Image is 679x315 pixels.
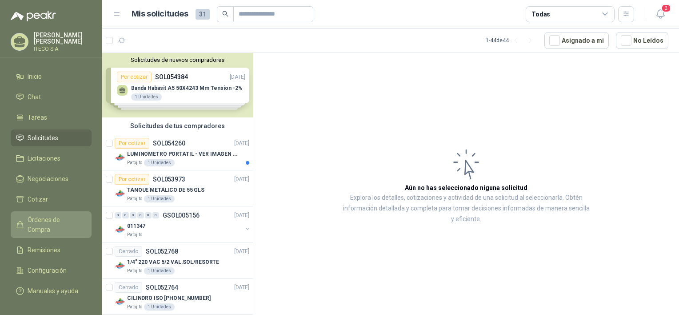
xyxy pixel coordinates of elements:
[145,212,152,218] div: 0
[28,72,42,81] span: Inicio
[28,113,47,122] span: Tareas
[102,117,253,134] div: Solicitudes de tus compradores
[132,8,188,20] h1: Mis solicitudes
[11,242,92,258] a: Remisiones
[11,262,92,279] a: Configuración
[11,11,56,21] img: Logo peakr
[102,170,253,206] a: Por cotizarSOL053973[DATE] Company LogoTANQUE METÁLICO DE 55 GLSPatojito1 Unidades
[234,139,249,148] p: [DATE]
[11,129,92,146] a: Solicitudes
[146,284,178,291] p: SOL052764
[11,68,92,85] a: Inicio
[127,258,219,267] p: 1/4" 220 VAC 5/2 VAL.SOL/RESORTE
[153,176,185,182] p: SOL053973
[115,174,149,185] div: Por cotizar
[115,152,125,163] img: Company Logo
[127,231,142,238] p: Patojito
[115,246,142,257] div: Cerrado
[234,211,249,220] p: [DATE]
[11,150,92,167] a: Licitaciones
[102,134,253,170] a: Por cotizarSOL054260[DATE] Company LogoLUMINOMETRO PORTATIL - VER IMAGEN ADJUNTAPatojito1 Unidades
[144,195,175,202] div: 1 Unidades
[137,212,144,218] div: 0
[106,57,249,63] button: Solicitudes de nuevos compradores
[486,33,537,48] div: 1 - 44 de 44
[144,303,175,311] div: 1 Unidades
[342,193,590,225] p: Explora los detalles, cotizaciones y actividad de una solicitud al seleccionarla. Obtén informaci...
[544,32,609,49] button: Asignado a mi
[163,212,200,218] p: GSOL005156
[234,283,249,292] p: [DATE]
[11,191,92,208] a: Cotizar
[115,224,125,235] img: Company Logo
[144,267,175,275] div: 1 Unidades
[222,11,228,17] span: search
[11,89,92,105] a: Chat
[115,260,125,271] img: Company Logo
[127,159,142,166] p: Patojito
[146,248,178,254] p: SOL052768
[661,4,671,12] span: 2
[127,150,238,158] p: LUMINOMETRO PORTATIL - VER IMAGEN ADJUNTA
[102,279,253,315] a: CerradoSOL052764[DATE] Company LogoCILINDRO ISO [PHONE_NUMBER]Patojito1 Unidades
[127,222,145,230] p: 011347
[122,212,129,218] div: 0
[234,175,249,184] p: [DATE]
[11,211,92,238] a: Órdenes de Compra
[115,212,121,218] div: 0
[28,266,67,275] span: Configuración
[28,245,60,255] span: Remisiones
[11,170,92,187] a: Negociaciones
[127,294,211,303] p: CILINDRO ISO [PHONE_NUMBER]
[531,9,550,19] div: Todas
[28,153,60,163] span: Licitaciones
[28,286,78,296] span: Manuales y ayuda
[102,242,253,279] a: CerradoSOL052768[DATE] Company Logo1/4" 220 VAC 5/2 VAL.SOL/RESORTEPatojito1 Unidades
[130,212,136,218] div: 0
[152,212,159,218] div: 0
[115,138,149,149] div: Por cotizar
[28,92,41,102] span: Chat
[34,46,92,52] p: ITECO S.A
[28,133,58,143] span: Solicitudes
[11,283,92,299] a: Manuales y ayuda
[34,32,92,44] p: [PERSON_NAME] [PERSON_NAME]
[153,140,185,146] p: SOL054260
[115,188,125,199] img: Company Logo
[234,247,249,256] p: [DATE]
[652,6,668,22] button: 2
[127,303,142,311] p: Patojito
[127,195,142,202] p: Patojito
[144,159,175,166] div: 1 Unidades
[102,53,253,117] div: Solicitudes de nuevos compradoresPor cotizarSOL054384[DATE] Banda Habasit A5 50X4243 Mm Tension -...
[28,215,83,234] span: Órdenes de Compra
[115,282,142,293] div: Cerrado
[616,32,668,49] button: No Leídos
[127,186,204,194] p: TANQUE METÁLICO DE 55 GLS
[28,174,68,184] span: Negociaciones
[115,210,251,238] a: 0 0 0 0 0 0 GSOL005156[DATE] Company Logo011347Patojito
[28,194,48,204] span: Cotizar
[127,267,142,275] p: Patojito
[11,109,92,126] a: Tareas
[196,9,210,20] span: 31
[405,183,527,193] h3: Aún no has seleccionado niguna solicitud
[115,296,125,307] img: Company Logo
